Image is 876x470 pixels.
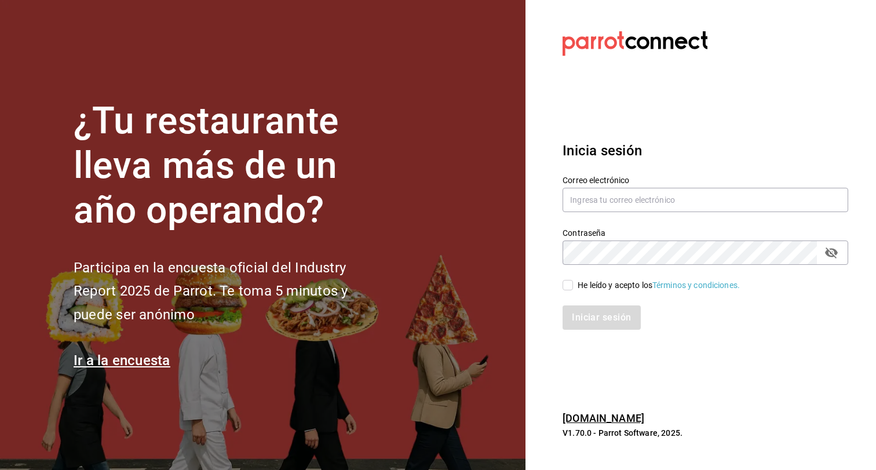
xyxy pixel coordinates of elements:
[563,229,848,237] label: Contraseña
[822,243,841,263] button: passwordField
[563,140,848,161] h3: Inicia sesión
[74,99,386,232] h1: ¿Tu restaurante lleva más de un año operando?
[563,412,644,424] a: [DOMAIN_NAME]
[578,279,740,292] div: He leído y acepto los
[652,280,740,290] a: Términos y condiciones.
[563,427,848,439] p: V1.70.0 - Parrot Software, 2025.
[563,176,848,184] label: Correo electrónico
[563,188,848,212] input: Ingresa tu correo electrónico
[74,256,386,327] h2: Participa en la encuesta oficial del Industry Report 2025 de Parrot. Te toma 5 minutos y puede se...
[74,352,170,369] a: Ir a la encuesta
